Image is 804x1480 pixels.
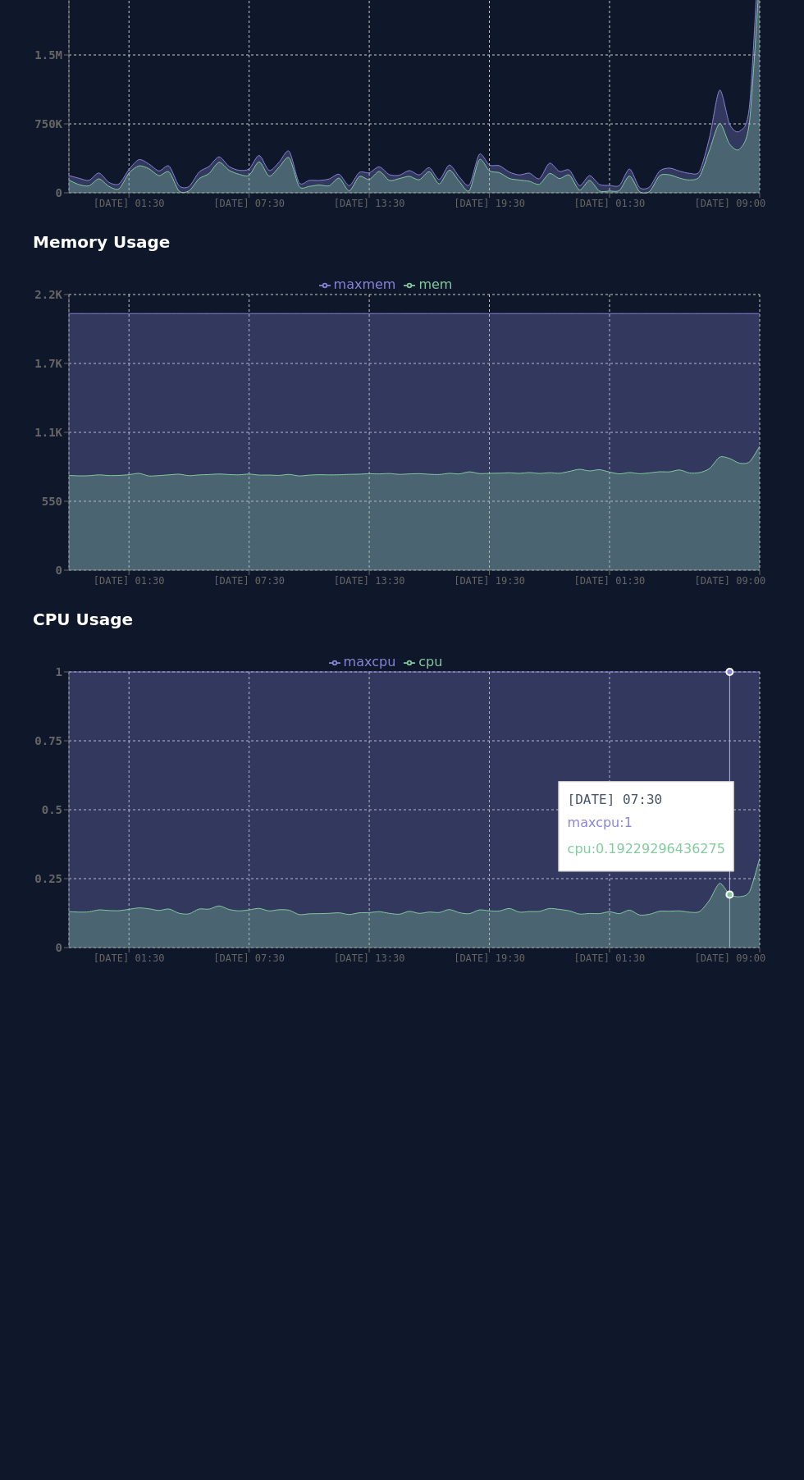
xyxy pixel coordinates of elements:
div: Memory Usage [20,217,784,267]
tspan: 750K [34,117,62,130]
tspan: 1.1K [34,426,62,439]
tspan: 0.5 [42,803,62,816]
tspan: [DATE] 13:30 [334,198,405,209]
span: maxmem [334,276,396,292]
tspan: 0.25 [34,872,62,885]
tspan: [DATE] 07:30 [213,575,285,587]
tspan: 1 [56,665,62,678]
tspan: 1.5M [34,48,62,62]
tspan: 0 [56,564,62,577]
tspan: [DATE] 19:30 [454,952,525,964]
tspan: 550 [42,495,62,508]
span: mem [418,276,452,292]
tspan: [DATE] 01:30 [94,575,165,587]
tspan: [DATE] 19:30 [454,198,525,209]
tspan: [DATE] 13:30 [334,575,405,587]
tspan: [DATE] 19:30 [454,575,525,587]
tspan: 0 [56,186,62,199]
tspan: 0 [56,941,62,954]
tspan: [DATE] 09:00 [695,198,766,209]
div: CPU Usage [20,595,784,644]
tspan: [DATE] 01:30 [574,952,646,964]
tspan: [DATE] 01:30 [574,575,646,587]
tspan: [DATE] 01:30 [94,952,165,964]
tspan: 1.7K [34,357,62,370]
tspan: 2.2K [34,288,62,301]
tspan: [DATE] 01:30 [94,198,165,209]
tspan: [DATE] 01:30 [574,198,646,209]
tspan: [DATE] 07:30 [213,952,285,964]
tspan: [DATE] 13:30 [334,952,405,964]
span: maxcpu [344,654,396,669]
tspan: [DATE] 07:30 [213,198,285,209]
span: cpu [418,654,442,669]
tspan: [DATE] 09:00 [695,575,766,587]
tspan: [DATE] 09:00 [695,952,766,964]
tspan: 0.75 [34,734,62,747]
